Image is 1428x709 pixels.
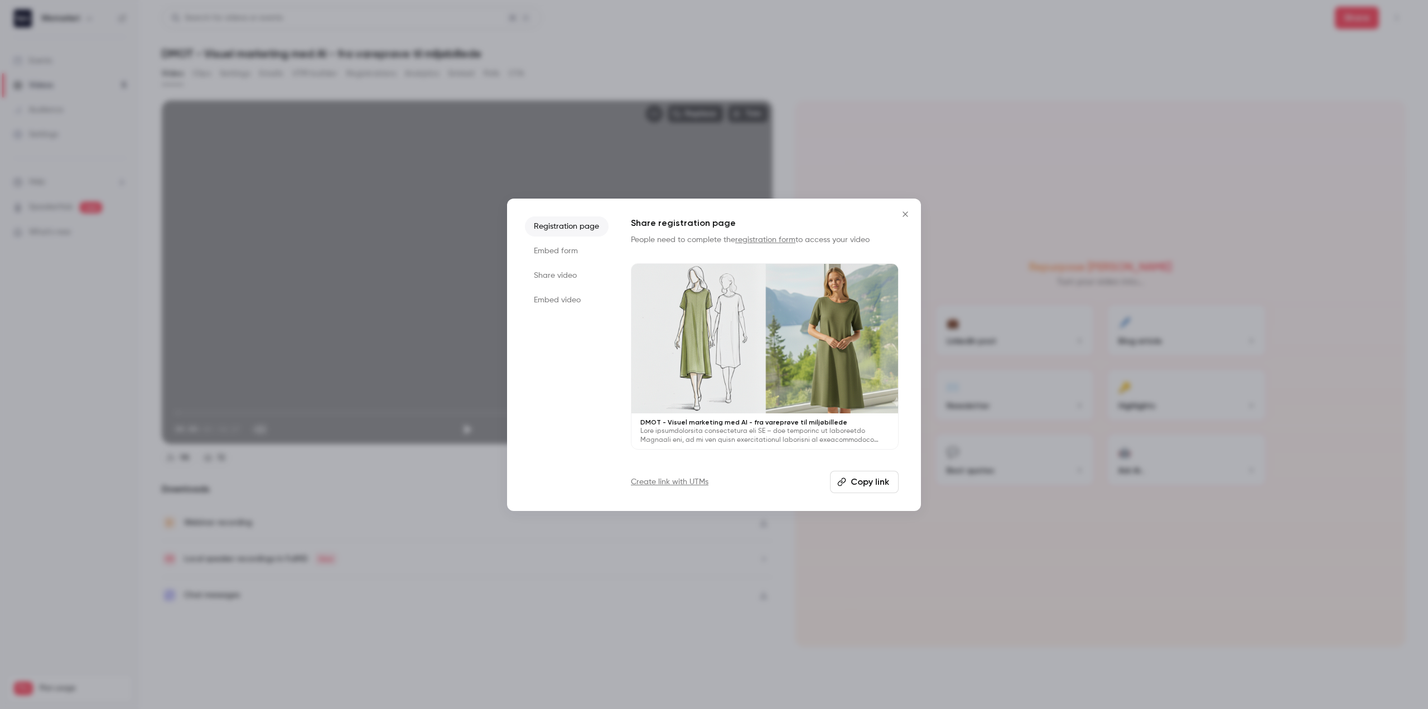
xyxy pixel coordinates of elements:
[631,216,899,230] h1: Share registration page
[525,290,609,310] li: Embed video
[525,241,609,261] li: Embed form
[631,263,899,450] a: DMOT - Visuel marketing med AI - fra vareprøve til miljøbilledeLore ipsumdolorsita consectetura e...
[830,471,899,493] button: Copy link
[631,476,708,488] a: Create link with UTMs
[640,427,889,445] p: Lore ipsumdolorsita consectetura eli SE – doe temporinc ut laboreetdo Magnaali eni, ad mi ven qui...
[894,203,916,225] button: Close
[525,216,609,237] li: Registration page
[525,266,609,286] li: Share video
[735,236,795,244] a: registration form
[631,234,899,245] p: People need to complete the to access your video
[640,418,889,427] p: DMOT - Visuel marketing med AI - fra vareprøve til miljøbillede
